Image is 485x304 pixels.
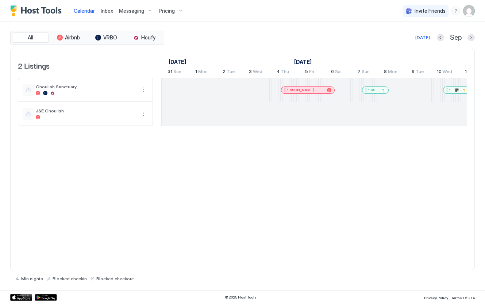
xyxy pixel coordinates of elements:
span: Tue [416,69,424,76]
span: Airbnb [65,34,80,41]
span: Mon [388,69,397,76]
span: Fri [309,69,314,76]
a: September 6, 2025 [329,67,344,78]
a: Calendar [74,7,95,15]
a: Terms Of Use [451,293,475,301]
span: Min nights [21,276,43,281]
span: 7 [358,69,361,76]
a: September 11, 2025 [463,67,480,78]
span: 11 [465,69,469,76]
span: Sat [335,69,342,76]
span: 10 [437,69,442,76]
div: menu [139,85,148,94]
span: VRBO [103,34,117,41]
a: September 1, 2025 [292,57,313,67]
button: Next month [467,34,475,41]
span: 9 [412,69,415,76]
button: Airbnb [50,32,86,43]
span: Mon [198,69,208,76]
span: [PERSON_NAME] [284,88,314,92]
span: 2 Listings [18,60,50,71]
span: 2 [223,69,226,76]
span: 6 [331,69,334,76]
span: Blocked checkout [96,276,134,281]
span: [PERSON_NAME] [446,88,454,92]
span: Invite Friends [415,8,446,14]
button: VRBO [88,32,124,43]
button: Previous month [437,34,444,41]
span: Inbox [101,8,113,14]
iframe: Intercom live chat [7,279,25,297]
span: Terms Of Use [451,296,475,300]
button: [DATE] [414,33,431,42]
a: September 4, 2025 [274,67,291,78]
a: Inbox [101,7,113,15]
button: Houfy [126,32,162,43]
span: 31 [168,69,172,76]
button: More options [139,109,148,118]
a: Privacy Policy [424,293,448,301]
span: Sep [450,34,462,42]
span: Sun [362,69,370,76]
span: [PERSON_NAME] [365,88,378,92]
span: 3 [249,69,252,76]
span: All [28,34,33,41]
a: August 16, 2025 [167,57,188,67]
span: Calendar [74,8,95,14]
div: [DATE] [415,34,430,41]
span: Pricing [159,8,175,14]
span: Sun [173,69,181,76]
a: September 10, 2025 [435,67,454,78]
div: User profile [463,5,475,17]
span: 4 [276,69,280,76]
span: © 2025 Host Tools [225,295,257,300]
div: menu [139,109,148,118]
a: September 8, 2025 [382,67,399,78]
a: Host Tools Logo [10,5,65,16]
span: Wed [253,69,262,76]
span: Blocked checkin [53,276,87,281]
span: Houfy [141,34,155,41]
span: 5 [305,69,308,76]
a: September 3, 2025 [247,67,264,78]
a: September 2, 2025 [221,67,236,78]
button: All [12,32,49,43]
a: Google Play Store [35,294,57,301]
span: Wed [443,69,452,76]
a: September 9, 2025 [410,67,426,78]
span: Thu [281,69,289,76]
span: J&E Ghoulish [36,108,136,113]
div: tab-group [10,31,164,45]
span: Ghoulish Sanctuary [36,84,136,89]
div: menu [451,7,460,15]
span: Privacy Policy [424,296,448,300]
a: App Store [10,294,32,301]
span: 8 [384,69,387,76]
span: 1 [195,69,197,76]
span: Messaging [119,8,144,14]
a: September 1, 2025 [193,67,209,78]
button: More options [139,85,148,94]
span: Tue [227,69,235,76]
a: September 7, 2025 [356,67,372,78]
a: September 5, 2025 [303,67,316,78]
a: August 31, 2025 [166,67,183,78]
